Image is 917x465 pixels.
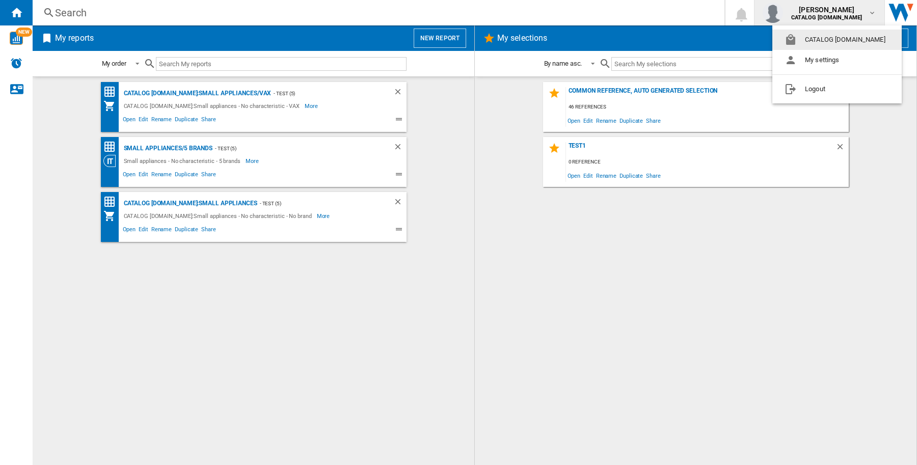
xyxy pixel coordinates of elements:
[772,30,902,50] button: CATALOG [DOMAIN_NAME]
[772,50,902,70] button: My settings
[772,79,902,99] button: Logout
